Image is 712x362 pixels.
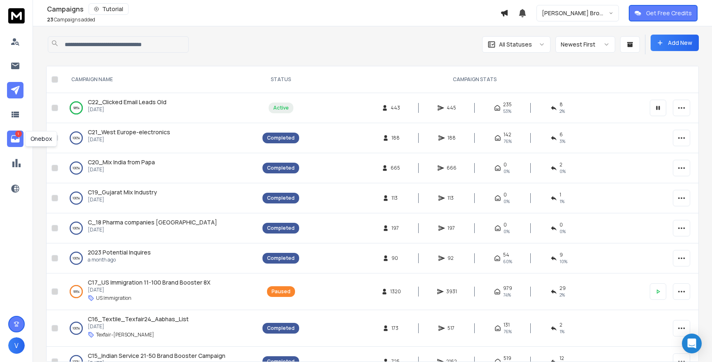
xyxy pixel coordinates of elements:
[391,225,400,231] span: 197
[61,123,258,153] td: 100%C21_West Europe-electronics[DATE]
[447,135,456,141] span: 188
[447,105,456,111] span: 445
[96,332,154,338] p: Texfair-[PERSON_NAME]
[267,195,295,201] div: Completed
[504,138,512,145] span: 76 %
[267,325,295,332] div: Completed
[73,164,80,172] p: 100 %
[73,324,80,332] p: 100 %
[651,35,699,51] button: Add New
[15,131,22,137] p: 1
[61,213,258,243] td: 100%C_18 Pharma companies [GEOGRAPHIC_DATA][DATE]
[560,198,564,205] span: 1 %
[88,257,151,263] p: a month ago
[73,104,80,112] p: 98 %
[503,101,512,108] span: 235
[47,3,500,15] div: Campaigns
[88,278,211,287] a: C17_US Immigration 11-100 Brand Booster 8X
[560,108,565,114] span: 2 %
[73,194,80,202] p: 100 %
[391,135,400,141] span: 188
[8,337,25,354] button: V
[267,165,295,171] div: Completed
[61,153,258,183] td: 100%C20_Mix India from Papa[DATE]
[88,218,217,226] span: C_18 Pharma companies [GEOGRAPHIC_DATA]
[88,248,151,256] span: 2023 Potential Inquires
[542,9,609,17] p: [PERSON_NAME] Bros. Motion Pictures
[682,334,702,353] div: Open Intercom Messenger
[504,328,512,335] span: 76 %
[503,258,512,265] span: 60 %
[504,131,511,138] span: 142
[560,222,563,228] span: 0
[560,138,565,145] span: 3 %
[560,285,566,292] span: 29
[88,278,211,286] span: C17_US Immigration 11-100 Brand Booster 8X
[273,105,289,111] div: Active
[390,288,401,295] span: 1320
[629,5,698,21] button: Get Free Credits
[504,198,510,205] span: 0%
[447,225,456,231] span: 197
[267,225,295,231] div: Completed
[88,352,225,360] a: C15_Indian Service 21-50 Brand Booster Campaign
[555,36,615,53] button: Newest First
[88,227,217,233] p: [DATE]
[560,168,566,175] span: 0 %
[61,310,258,347] td: 100%C16_Textile_Texfair24_Aabhas_List[DATE]Texfair-[PERSON_NAME]
[504,322,510,328] span: 131
[88,248,151,257] a: 2023 Potential Inquires
[391,105,400,111] span: 443
[88,98,166,106] a: C22_Clicked Email Leads Old
[560,322,562,328] span: 2
[560,192,561,198] span: 1
[446,288,457,295] span: 3931
[47,16,95,23] p: Campaigns added
[88,158,155,166] span: C20_Mix India from Papa
[504,355,511,362] span: 519
[61,243,258,273] td: 100%2023 Potential Inquiresa month ago
[88,323,189,330] p: [DATE]
[504,161,507,168] span: 0
[25,131,57,147] div: Onebox
[96,295,131,301] p: US Immigration
[499,40,532,49] p: All Statuses
[503,108,511,114] span: 53 %
[504,192,507,198] span: 0
[272,288,290,295] div: Paused
[73,254,80,262] p: 100 %
[560,252,563,258] span: 9
[304,66,645,93] th: CAMPAIGN STATS
[89,3,129,15] button: Tutorial
[391,325,400,332] span: 173
[503,292,511,298] span: 74 %
[504,222,507,228] span: 0
[504,228,510,235] span: 0%
[391,165,400,171] span: 665
[88,315,189,323] span: C16_Textile_Texfair24_Aabhas_List
[7,131,23,147] a: 1
[391,255,400,262] span: 90
[88,188,157,196] span: C19_Gujarat Mix Industry
[88,188,157,196] a: C19_Gujarat Mix Industry
[560,161,562,168] span: 2
[88,128,170,136] a: C21_West Europe-electronics
[73,287,80,296] p: 99 %
[88,166,155,173] p: [DATE]
[47,16,53,23] span: 23
[503,285,512,292] span: 979
[391,195,400,201] span: 113
[88,287,211,293] p: [DATE]
[447,255,456,262] span: 92
[267,135,295,141] div: Completed
[504,168,510,175] span: 0%
[560,258,567,265] span: 10 %
[503,252,509,258] span: 54
[560,131,563,138] span: 6
[88,315,189,323] a: C16_Textile_Texfair24_Aabhas_List
[61,66,258,93] th: CAMPAIGN NAME
[646,9,692,17] p: Get Free Credits
[61,183,258,213] td: 100%C19_Gujarat Mix Industry[DATE]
